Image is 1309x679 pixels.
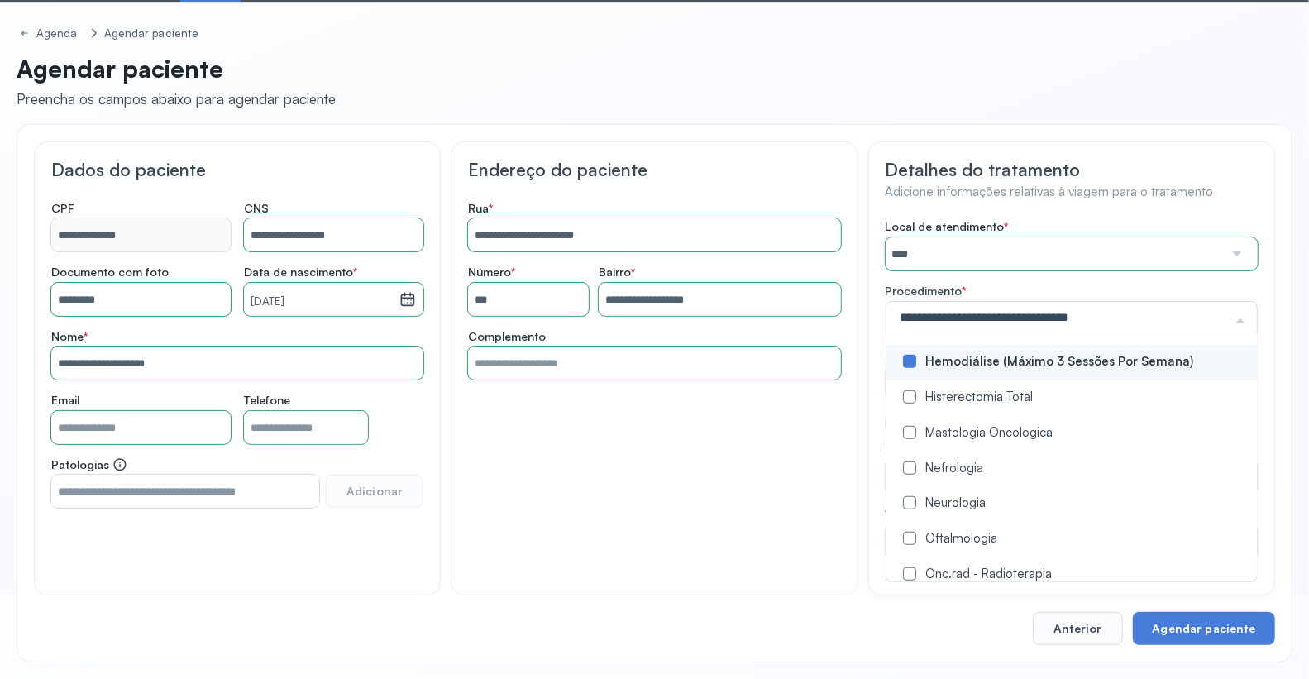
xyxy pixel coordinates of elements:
[886,184,1258,200] h4: Adicione informações relativas à viagem para o tratamento
[51,393,79,408] span: Email
[1133,612,1275,645] button: Agendar paciente
[468,265,515,280] span: Número
[51,329,88,344] span: Nome
[51,265,169,280] span: Documento com foto
[468,201,493,216] span: Rua
[36,26,81,41] div: Agenda
[51,457,127,472] span: Patologias
[51,159,423,180] h3: Dados do paciente
[104,26,199,41] div: Agendar paciente
[468,329,546,344] span: Complemento
[17,23,84,44] a: Agenda
[101,23,203,44] a: Agendar paciente
[244,393,290,408] span: Telefone
[886,284,963,298] span: Procedimento
[17,54,336,84] p: Agendar paciente
[326,475,423,508] button: Adicionar
[17,90,336,108] div: Preencha os campos abaixo para agendar paciente
[599,265,635,280] span: Bairro
[468,159,840,180] h3: Endereço do paciente
[886,159,1258,180] h3: Detalhes do tratamento
[896,309,1230,326] input: procedures-searchbox
[1033,612,1122,645] button: Anterior
[251,294,393,310] small: [DATE]
[244,201,269,216] span: CNS
[886,219,1009,234] span: Local de atendimento
[51,201,74,216] span: CPF
[244,265,357,280] span: Data de nascimento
